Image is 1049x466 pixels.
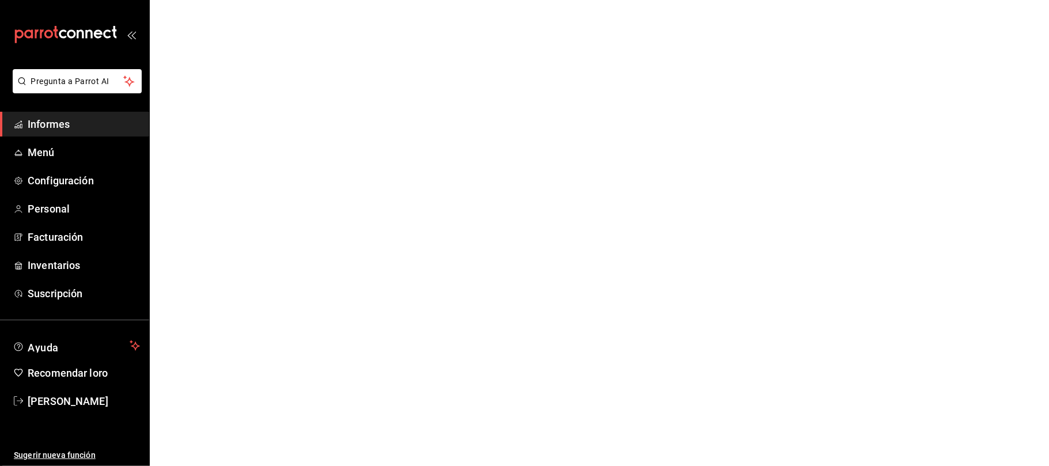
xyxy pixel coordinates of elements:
font: Suscripción [28,287,82,300]
font: Informes [28,118,70,130]
font: Recomendar loro [28,367,108,379]
a: Pregunta a Parrot AI [8,84,142,96]
font: Configuración [28,175,94,187]
font: Pregunta a Parrot AI [31,77,109,86]
font: Inventarios [28,259,80,271]
font: Sugerir nueva función [14,450,96,460]
font: Personal [28,203,70,215]
font: Menú [28,146,55,158]
font: Facturación [28,231,83,243]
button: abrir_cajón_menú [127,30,136,39]
button: Pregunta a Parrot AI [13,69,142,93]
font: [PERSON_NAME] [28,395,108,407]
font: Ayuda [28,342,59,354]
